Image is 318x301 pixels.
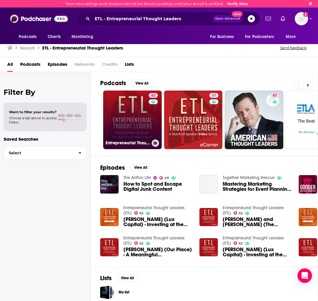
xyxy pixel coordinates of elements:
[4,88,87,97] h2: Filter By
[212,93,216,99] span: 47
[241,31,283,43] button: open menu
[263,14,273,24] a: Show notifications dropdown
[100,208,119,226] img: Josh Wolfe (Lux Capital) - Investing at the Cutting Edge [ETL Looks Back]
[72,33,93,41] span: Monitoring
[100,79,126,87] h2: Podcasts
[9,110,57,114] span: Want to filter your results?
[151,93,155,99] span: 62
[199,238,218,257] img: Josh Wolfe (Lux Capital) - Investing at the Cutting Edge
[65,2,248,6] div: Your new ratings and reviews will not be shown publicly until your email is verified.
[270,93,279,98] a: 67
[159,176,169,180] a: 49
[273,93,277,99] span: 67
[123,217,192,227] span: [PERSON_NAME] (Lux Capital) - Investing at the Cutting Edge [ETL Looks Back]
[223,235,284,246] a: Entrepreneurial Thought Leaders (ETL)
[295,12,308,25] img: User Profile
[123,247,192,257] a: Shiza Shahid (Our Place) - A Meaningful Entrepreneurial Path
[123,175,151,180] a: This Anthro Life
[139,212,143,215] span: 62
[20,59,40,72] a: Podcasts
[4,136,87,142] p: Saved Searches
[75,59,95,72] span: Networks
[100,274,112,282] h2: Lists
[100,175,119,194] img: How to Spot and Escape Digital Junk Content
[297,268,312,283] div: Open Intercom Messenger
[234,211,243,215] a: 62
[131,80,153,87] button: View All
[164,177,169,179] span: 49
[103,91,162,149] a: 62Entrepreneurial Thought Leaders (ETL)
[281,31,304,43] button: open menu
[223,217,291,227] a: Ben Collier and James Kanoff (The Farmlink Project) - Students Solving Hunger
[209,93,218,98] a: 47
[44,31,64,43] a: Charts
[14,31,44,43] button: open menu
[299,208,317,226] img: Maria Barrera (Clayful) - Mental Health for Entrepreneurs [ETL Looks Back]
[76,12,260,26] div: Search podcasts, credits, & more...
[123,181,192,192] a: How to Spot and Escape Digital Junk Content
[299,238,317,257] img: Frederic Kerrest (Okta) - The Truth about Entrepreneurship
[125,59,134,72] a: Lists
[92,14,212,24] input: Search podcasts, credits, & more...
[199,208,218,226] img: Ben Collier and James Kanoff (The Farmlink Project) - Students Solving Hunger
[223,205,284,216] a: Entrepreneurial Thought Leaders (ETL)
[227,2,248,6] a: Verify Now
[20,45,35,51] h3: Search
[9,116,57,124] span: Choose a tab above to access filters.
[303,12,308,17] svg: Email not verified
[100,238,119,257] img: Shiza Shahid (Our Place) - A Meaningful Entrepreneurial Path
[100,164,151,171] a: EpisodesView All
[116,274,138,282] button: View All
[10,13,68,24] img: Podchaser - Follow, Share and Rate Podcasts
[4,146,87,160] button: Select
[212,15,243,22] button: Open AdvancedNew
[119,289,129,296] a: My list
[299,175,317,194] img: Redefining Menopause: Empowering Women Through Honest Conversations
[67,31,101,43] button: open menu
[134,241,144,245] a: 62
[4,151,74,155] span: Select
[7,59,13,72] a: All
[223,247,291,257] a: Josh Wolfe (Lux Capital) - Investing at the Cutting Edge
[100,274,138,282] a: ListsView All
[48,59,67,72] span: Episodes
[295,12,308,25] span: Logged in as charlottestone
[139,242,143,245] span: 62
[100,164,125,171] h2: Episodes
[245,33,274,41] span: For Podcasters
[286,33,296,41] span: More
[106,140,149,146] h3: Entrepreneurial Thought Leaders (ETL)
[48,33,61,41] span: Charts
[102,59,118,72] span: Credits
[278,14,288,24] a: Show notifications dropdown
[223,217,291,227] span: [PERSON_NAME] and [PERSON_NAME] (The Farmlink Project) - Students Solving Hunger
[130,164,151,171] button: View All
[239,212,243,215] span: 62
[123,247,192,257] span: [PERSON_NAME] (Our Place) - A Meaningful Entrepreneurial Path
[123,217,192,227] a: Josh Wolfe (Lux Capital) - Investing at the Cutting Edge [ETL Looks Back]
[223,247,291,257] span: [PERSON_NAME] (Lux Capital) - Investing at the [GEOGRAPHIC_DATA]
[278,45,308,50] button: Send feedback
[100,286,114,299] a: My list
[232,11,243,17] span: New
[42,45,123,51] h3: ETL - Entrepreneurial Thought Leaders
[223,181,291,192] span: Mastering Marketing Strategies for Event Planning Businesses with [PERSON_NAME]
[123,205,185,216] a: Entrepreneurial Thought Leaders (ETL)
[100,79,153,87] a: PodcastsView All
[149,93,158,98] a: 62
[215,17,240,20] span: Open Advanced
[206,31,241,43] button: open menu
